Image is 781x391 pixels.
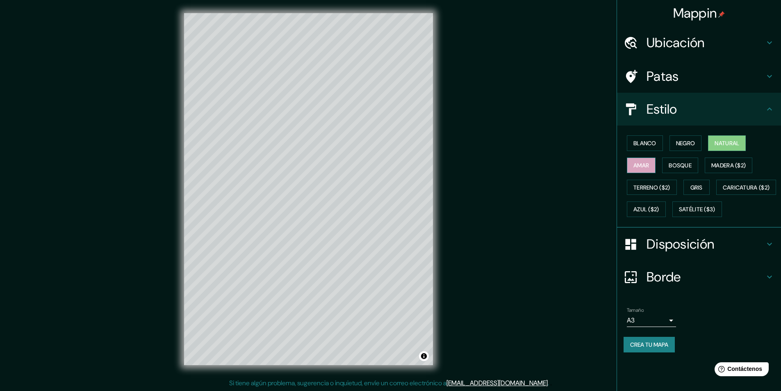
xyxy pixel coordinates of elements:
font: Patas [647,68,679,85]
font: . [550,378,552,387]
font: Ubicación [647,34,705,51]
font: A3 [627,316,635,325]
div: Patas [617,60,781,93]
div: Borde [617,261,781,293]
font: Gris [690,184,703,191]
font: . [548,379,549,387]
font: Mappin [673,5,717,22]
font: Terreno ($2) [633,184,670,191]
button: Bosque [662,158,698,173]
div: A3 [627,314,676,327]
button: Azul ($2) [627,201,666,217]
button: Blanco [627,135,663,151]
font: Natural [715,139,739,147]
font: Disposición [647,236,714,253]
font: . [549,378,550,387]
iframe: Lanzador de widgets de ayuda [708,359,772,382]
font: Satélite ($3) [679,206,715,213]
img: pin-icon.png [718,11,725,18]
font: Azul ($2) [633,206,659,213]
a: [EMAIL_ADDRESS][DOMAIN_NAME] [446,379,548,387]
div: Disposición [617,228,781,261]
div: Estilo [617,93,781,126]
font: Amar [633,162,649,169]
button: Amar [627,158,656,173]
button: Activar o desactivar atribución [419,351,429,361]
button: Gris [683,180,710,195]
button: Madera ($2) [705,158,752,173]
font: Borde [647,268,681,286]
button: Crea tu mapa [624,337,675,352]
button: Natural [708,135,746,151]
button: Satélite ($3) [672,201,722,217]
font: Estilo [647,101,677,118]
font: Blanco [633,139,656,147]
font: Negro [676,139,695,147]
button: Caricatura ($2) [716,180,776,195]
font: Bosque [669,162,692,169]
font: Si tiene algún problema, sugerencia o inquietud, envíe un correo electrónico a [229,379,446,387]
div: Ubicación [617,26,781,59]
font: Crea tu mapa [630,341,668,348]
font: Madera ($2) [711,162,746,169]
font: Caricatura ($2) [723,184,770,191]
button: Negro [669,135,702,151]
font: Tamaño [627,307,644,313]
button: Terreno ($2) [627,180,677,195]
